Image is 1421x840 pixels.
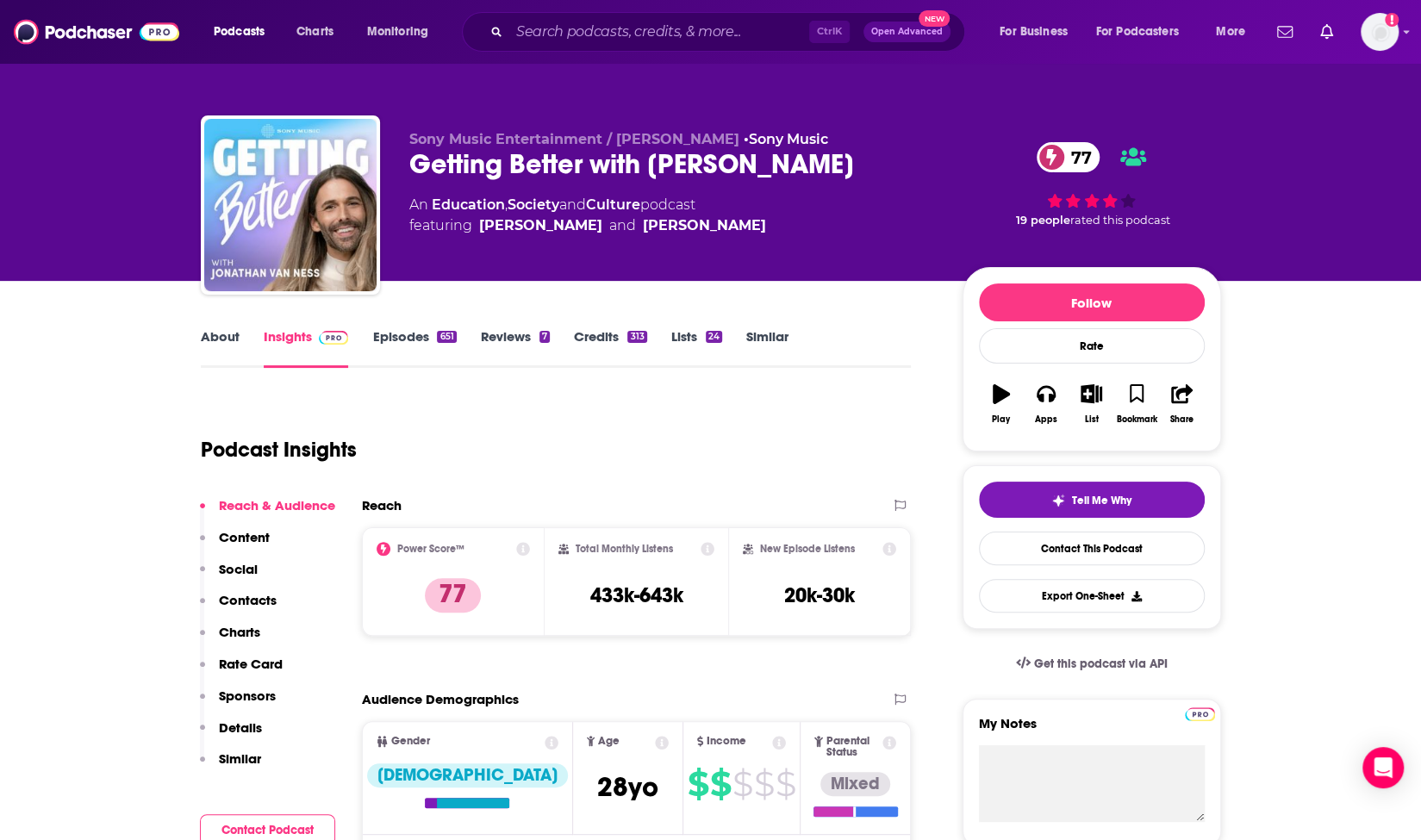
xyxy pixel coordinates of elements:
span: New [919,10,950,27]
span: Ctrl K [809,21,850,43]
a: Pro website [1185,705,1215,721]
p: Details [219,719,262,736]
h3: 433k-643k [589,582,682,608]
a: Education [432,196,505,213]
div: List [1085,414,1099,425]
a: 77 [1037,142,1100,172]
div: 313 [627,331,646,343]
a: Lists24 [671,328,722,368]
a: InsightsPodchaser Pro [264,328,349,368]
span: rated this podcast [1070,214,1170,227]
a: Similar [746,328,788,368]
h2: Power Score™ [397,543,464,555]
h2: New Episode Listens [760,543,855,555]
button: Contacts [200,592,277,624]
h1: Podcast Insights [201,437,357,463]
a: Sony Music [749,131,828,147]
span: Sony Music Entertainment / [PERSON_NAME] [409,131,739,147]
button: open menu [1085,18,1204,46]
a: Charts [285,18,344,46]
p: Content [219,529,270,545]
span: Podcasts [214,20,265,44]
button: Share [1159,373,1204,435]
div: Bookmark [1116,414,1156,425]
input: Search podcasts, credits, & more... [509,18,809,46]
button: Charts [200,624,260,656]
span: 77 [1054,142,1100,172]
p: Social [219,561,258,577]
span: , [505,196,508,213]
span: Gender [391,736,430,747]
span: featuring [409,215,766,236]
button: open menu [355,18,451,46]
div: 7 [539,331,550,343]
a: Get this podcast via API [1002,643,1181,685]
span: For Business [1000,20,1068,44]
span: Tell Me Why [1072,494,1131,507]
span: and [559,196,586,213]
span: Charts [296,20,333,44]
div: 24 [706,331,722,343]
span: More [1216,20,1245,44]
img: Podchaser Pro [319,331,349,345]
a: Contact This Podcast [979,532,1205,565]
p: Rate Card [219,656,283,672]
span: and [609,215,636,236]
a: Reviews7 [481,328,550,368]
span: Get this podcast via API [1033,656,1167,671]
button: Rate Card [200,656,283,688]
button: Follow [979,283,1205,321]
div: Mixed [820,772,890,796]
div: Apps [1035,414,1057,425]
span: 28 yo [597,770,658,804]
a: Jonathan Van Ness [479,215,602,236]
p: Contacts [219,592,277,608]
span: Parental Status [826,736,880,758]
img: User Profile [1361,13,1399,51]
button: Play [979,373,1024,435]
button: Sponsors [200,688,276,719]
img: Podchaser Pro [1185,707,1215,721]
a: Podchaser - Follow, Share and Rate Podcasts [14,16,179,48]
button: Apps [1024,373,1069,435]
span: • [744,131,828,147]
a: Episodes651 [372,328,456,368]
span: $ [754,770,774,798]
button: open menu [988,18,1089,46]
span: $ [688,770,708,798]
a: Show notifications dropdown [1270,17,1299,47]
svg: Add a profile image [1385,13,1399,27]
span: Age [598,736,620,747]
button: Similar [200,750,261,782]
a: Getting Better with Jonathan Van Ness [204,119,377,291]
a: Culture [586,196,640,213]
span: 19 people [1016,214,1070,227]
h2: Total Monthly Listens [576,543,673,555]
h2: Audience Demographics [362,691,519,707]
div: An podcast [409,195,766,236]
button: Content [200,529,270,561]
p: Similar [219,750,261,767]
div: Search podcasts, credits, & more... [478,12,982,52]
h3: 20k-30k [784,582,855,608]
p: 77 [425,578,481,613]
span: Monitoring [367,20,428,44]
span: $ [710,770,731,798]
span: $ [732,770,752,798]
div: Share [1170,414,1194,425]
button: Bookmark [1114,373,1159,435]
span: For Podcasters [1096,20,1179,44]
a: Show notifications dropdown [1313,17,1340,47]
span: $ [776,770,795,798]
button: open menu [1204,18,1267,46]
button: List [1069,373,1113,435]
button: Open AdvancedNew [863,22,950,42]
div: 77 19 peoplerated this podcast [963,131,1221,238]
button: Details [200,719,262,751]
div: [DEMOGRAPHIC_DATA] [367,763,568,787]
div: Open Intercom Messenger [1362,747,1404,788]
button: open menu [202,18,287,46]
div: [PERSON_NAME] [643,215,766,236]
span: Open Advanced [871,28,943,36]
span: Logged in as CaveHenricks [1361,13,1399,51]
